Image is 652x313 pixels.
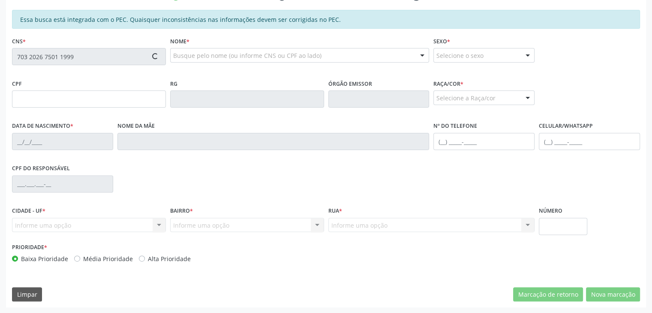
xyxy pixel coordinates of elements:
[170,35,189,48] label: Nome
[148,254,191,263] label: Alta Prioridade
[170,205,193,218] label: Bairro
[12,133,113,150] input: __/__/____
[433,120,477,133] label: Nº do Telefone
[12,241,47,254] label: Prioridade
[586,287,640,302] button: Nova marcação
[433,133,535,150] input: (__) _____-_____
[436,51,484,60] span: Selecione o sexo
[21,254,68,263] label: Baixa Prioridade
[328,77,372,90] label: Órgão emissor
[539,120,593,133] label: Celular/WhatsApp
[539,133,640,150] input: (__) _____-_____
[433,35,450,48] label: Sexo
[433,77,463,90] label: Raça/cor
[12,35,26,48] label: CNS
[170,77,177,90] label: RG
[12,175,113,193] input: ___.___.___-__
[173,51,321,60] span: Busque pelo nome (ou informe CNS ou CPF ao lado)
[513,287,583,302] button: Marcação de retorno
[12,10,640,29] div: Essa busca está integrada com o PEC. Quaisquer inconsistências nas informações devem ser corrigid...
[83,254,133,263] label: Média Prioridade
[436,93,496,102] span: Selecione a Raça/cor
[328,205,342,218] label: Rua
[12,162,70,175] label: CPF do responsável
[539,205,562,218] label: Número
[12,120,73,133] label: Data de nascimento
[12,205,45,218] label: Cidade - UF
[117,120,155,133] label: Nome da mãe
[12,77,22,90] label: CPF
